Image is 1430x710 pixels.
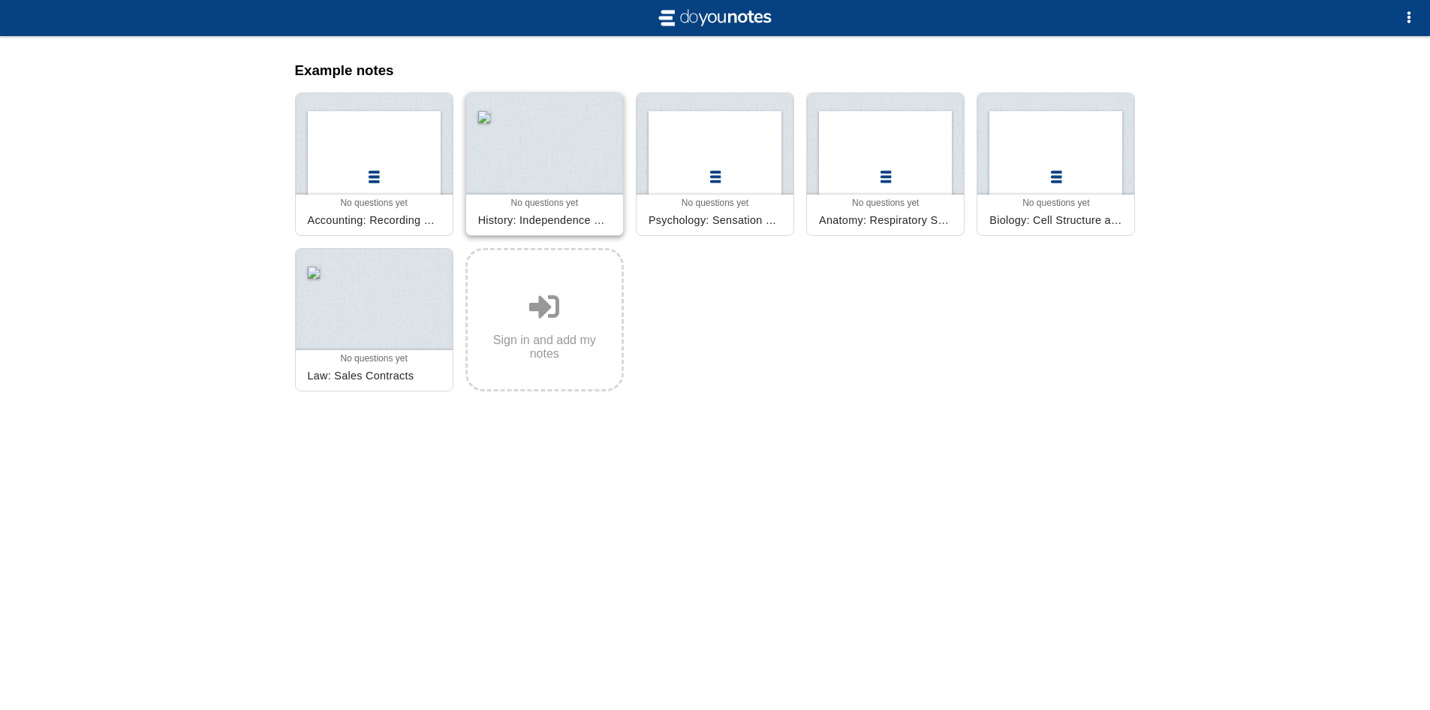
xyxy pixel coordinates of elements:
[302,364,447,388] div: Law: Sales Contracts
[295,92,453,236] a: No questions yetAccounting: Recording Transactions
[813,208,958,232] div: Anatomy: Respiratory System
[636,92,794,236] a: No questions yetPsychology: Sensation and Perception
[340,198,407,208] span: No questions yet
[643,208,787,232] div: Psychology: Sensation and Perception
[511,198,578,208] span: No questions yet
[655,6,775,30] img: svg+xml;base64,CiAgICAgIDxzdmcgdmlld0JveD0iLTIgLTIgMjAgNCIgeG1sbnM9Imh0dHA6Ly93d3cudzMub3JnLzIwMD...
[682,198,748,208] span: No questions yet
[340,353,407,364] span: No questions yet
[480,334,610,361] span: Sign in and add my notes
[472,208,617,232] div: History: Independence War of America
[977,92,1135,236] a: No questions yetBiology: Cell Structure and Function
[465,92,624,236] a: No questions yetHistory: Independence War of America
[465,248,624,391] a: Sign in and add my notes
[852,198,919,208] span: No questions yet
[295,62,1136,79] h3: Example notes
[1394,3,1424,33] button: Options
[295,248,453,391] a: No questions yetLaw: Sales Contracts
[1022,198,1089,208] span: No questions yet
[302,208,447,232] div: Accounting: Recording Transactions
[983,208,1128,232] div: Biology: Cell Structure and Function
[806,92,965,236] a: No questions yetAnatomy: Respiratory System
